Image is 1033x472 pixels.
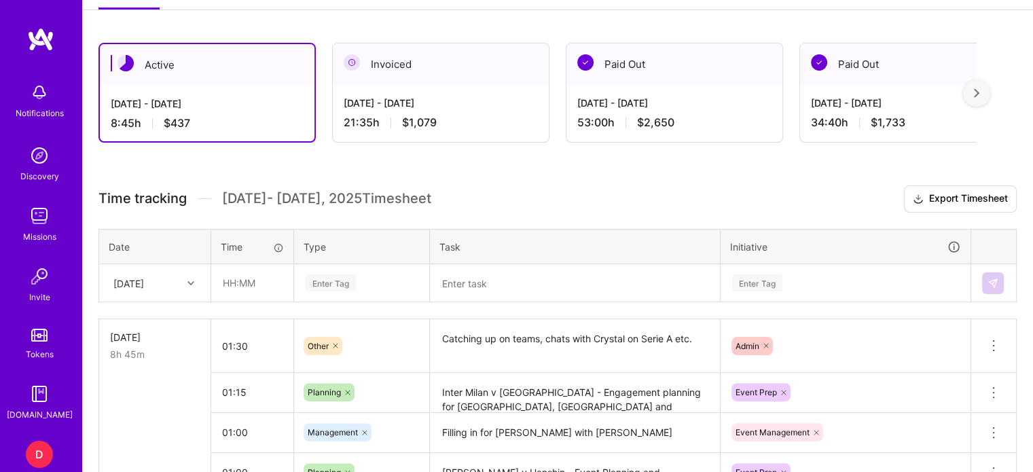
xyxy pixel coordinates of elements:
div: Discovery [20,169,59,183]
input: HH:MM [211,374,293,410]
img: Active [117,55,134,71]
div: [DATE] - [DATE] [577,96,772,110]
div: [DATE] [110,330,200,344]
span: Event Prep [736,387,777,397]
div: Enter Tag [732,272,782,293]
th: Type [294,229,430,264]
img: guide book [26,380,53,407]
span: [DATE] - [DATE] , 2025 Timesheet [222,190,431,207]
img: Paid Out [577,54,594,71]
img: Paid Out [811,54,827,71]
span: $1,079 [402,115,437,130]
div: Time [221,240,284,254]
input: HH:MM [211,328,293,364]
span: Time tracking [98,190,187,207]
span: $437 [164,116,190,130]
i: icon Chevron [187,280,194,287]
div: [DATE] - [DATE] [111,96,304,111]
th: Date [99,229,211,264]
div: Paid Out [800,43,1016,85]
div: Tokens [26,347,54,361]
div: Invoiced [333,43,549,85]
img: discovery [26,142,53,169]
span: Management [308,427,358,437]
textarea: Catching up on teams, chats with Crystal on Serie A etc. [431,321,719,371]
textarea: Filling in for [PERSON_NAME] with [PERSON_NAME] [431,414,719,452]
div: Invite [29,290,50,304]
button: Export Timesheet [904,185,1017,213]
span: Planning [308,387,341,397]
div: Paid Out [566,43,782,85]
div: Enter Tag [306,272,356,293]
div: Initiative [730,239,961,255]
div: [DATE] [113,276,144,290]
div: D [26,441,53,468]
div: 34:40 h [811,115,1005,130]
div: Notifications [16,106,64,120]
img: bell [26,79,53,106]
div: Active [100,44,314,86]
div: [DATE] - [DATE] [811,96,1005,110]
i: icon Download [913,192,924,206]
div: 53:00 h [577,115,772,130]
div: Missions [23,230,56,244]
a: D [22,441,56,468]
span: Other [308,341,329,351]
div: [DOMAIN_NAME] [7,407,73,422]
textarea: Inter Milan v [GEOGRAPHIC_DATA] - Engagement planning for [GEOGRAPHIC_DATA], [GEOGRAPHIC_DATA] an... [431,374,719,412]
img: right [974,88,979,98]
th: Task [430,229,721,264]
img: Invite [26,263,53,290]
img: teamwork [26,202,53,230]
input: HH:MM [212,265,293,301]
input: HH:MM [211,414,293,450]
img: logo [27,27,54,52]
span: $2,650 [637,115,674,130]
img: tokens [31,329,48,342]
img: Invoiced [344,54,360,71]
span: Event Management [736,427,810,437]
span: Admin [736,341,759,351]
div: 21:35 h [344,115,538,130]
div: 8:45 h [111,116,304,130]
div: [DATE] - [DATE] [344,96,538,110]
span: $1,733 [871,115,905,130]
img: Submit [987,278,998,289]
div: 8h 45m [110,347,200,361]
